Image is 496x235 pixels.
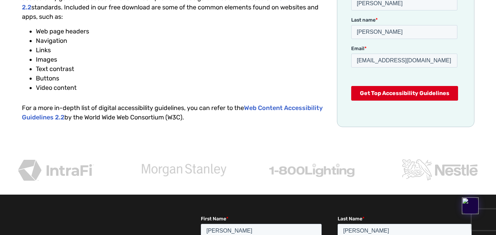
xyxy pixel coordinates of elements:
[256,154,368,189] div: 3 / 4
[36,74,324,83] li: Buttons
[7,148,105,192] img: intrafi services
[462,197,479,214] img: app-logo.png
[36,64,324,74] li: Text contrast
[36,55,324,64] li: Images
[36,27,324,36] li: Web page headers
[22,103,324,122] p: For a more in-depth list of digital accessibility guidelines, you can refer to the by the World W...
[391,148,489,192] img: nestle services
[137,0,162,6] span: Last Name
[128,154,241,189] div: 2 / 4
[36,36,324,46] li: Navigation
[9,97,271,103] span: Subscribe to UX Team newsletter.
[2,98,6,102] input: Subscribe to UX Team newsletter.
[22,104,323,121] a: Web Content Accessibility Guidelines 2.2
[132,154,236,186] img: morgan stanley services
[461,202,496,235] iframe: Chat Widget
[36,83,324,93] li: Video content
[260,154,364,187] img: 1-800 services
[36,46,324,55] li: Links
